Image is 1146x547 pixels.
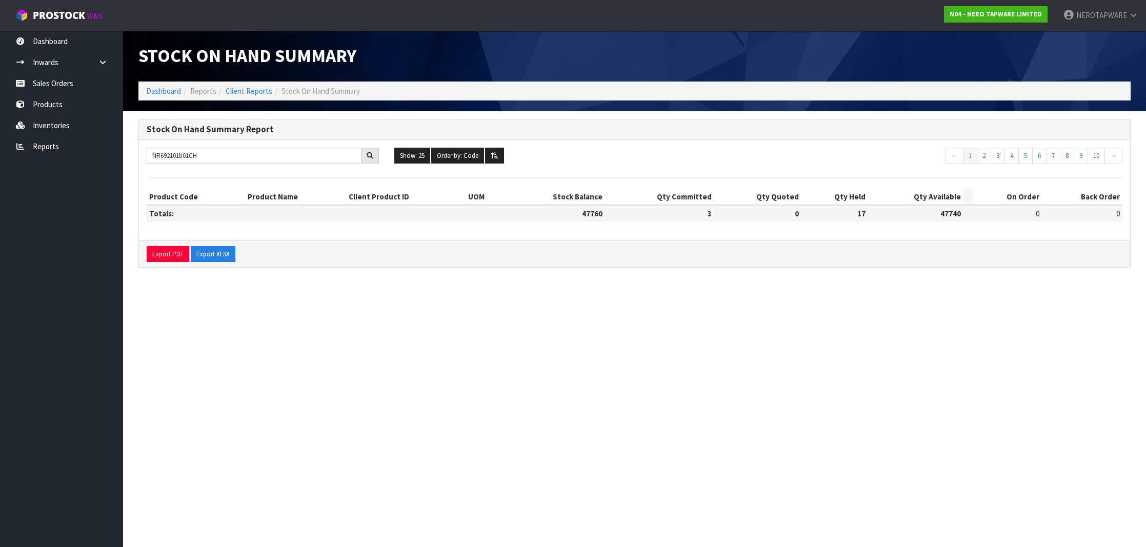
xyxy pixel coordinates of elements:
[147,189,245,205] th: Product Code
[33,9,85,22] span: ProStock
[714,189,801,205] th: Qty Quoted
[1088,148,1105,164] a: 10
[795,209,799,218] strong: 0
[147,125,1122,134] h3: Stock On Hand Summary Report
[605,189,714,205] th: Qty Committed
[1004,148,1019,164] a: 4
[1116,209,1120,218] span: 0
[282,86,360,96] span: Stock On Hand Summary
[582,209,602,218] strong: 47760
[801,189,868,205] th: Qty Held
[146,86,181,96] a: Dashboard
[149,209,174,218] strong: Totals:
[87,11,103,21] small: WMS
[1060,148,1074,164] a: 8
[1042,189,1122,205] th: Back Order
[890,148,1122,167] nav: Page navigation
[857,209,866,218] strong: 17
[394,148,430,164] button: Show: 25
[977,148,991,164] a: 2
[147,246,189,262] button: Export PDF
[431,148,484,164] button: Order by: Code
[708,209,712,218] strong: 3
[191,246,235,262] button: Export XLSX
[147,148,361,164] input: Search
[505,189,605,205] th: Stock Balance
[1036,209,1039,218] span: 0
[138,44,356,67] span: Stock On Hand Summary
[946,148,963,164] a: ←
[15,9,28,22] img: cube-alt.png
[346,189,466,205] th: Client Product ID
[991,148,1005,164] a: 3
[245,189,346,205] th: Product Name
[1104,148,1122,164] a: →
[868,189,963,205] th: Qty Available
[1018,148,1033,164] a: 5
[963,148,977,164] a: 1
[973,189,1042,205] th: On Order
[950,10,1042,18] strong: N04 - NERO TAPWARE LIMITED
[226,86,272,96] a: Client Reports
[1076,10,1127,20] span: NEROTAPWARE
[466,189,505,205] th: UOM
[1046,148,1060,164] a: 7
[940,209,961,218] strong: 47740
[1074,148,1088,164] a: 9
[190,86,216,96] span: Reports
[1032,148,1047,164] a: 6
